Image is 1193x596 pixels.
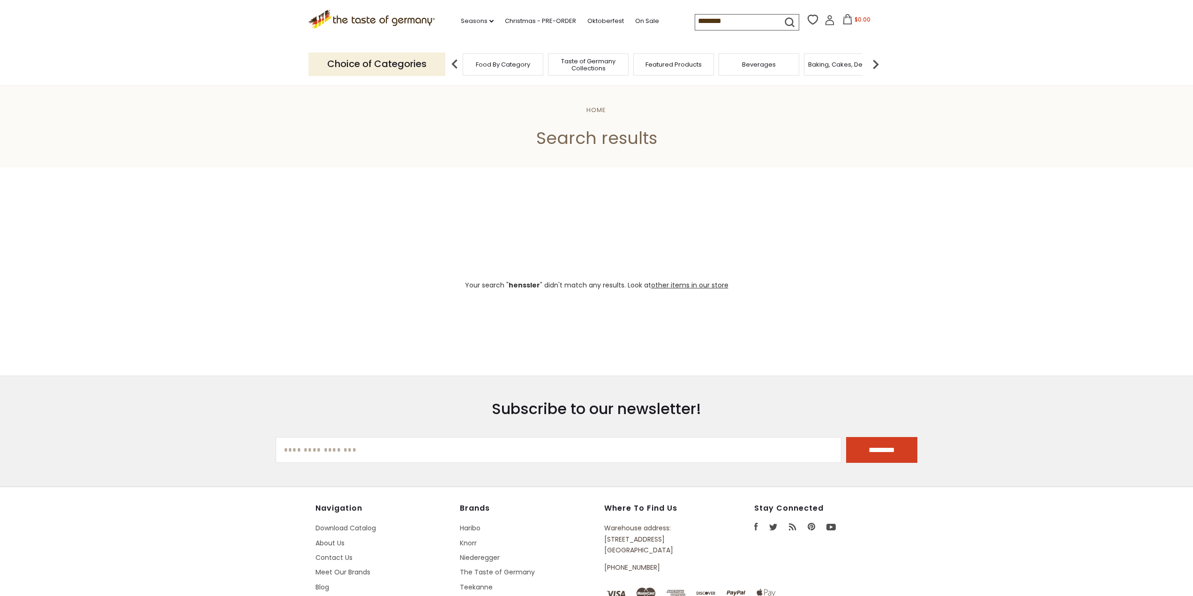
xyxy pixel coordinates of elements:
[461,16,494,26] a: Seasons
[855,15,870,23] span: $0.00
[742,61,776,68] a: Beverages
[651,280,728,290] a: other items in our store
[315,538,345,548] a: About Us
[754,504,878,513] h4: Stay Connected
[460,523,480,533] a: Haribo
[315,523,376,533] a: Download Catalog
[808,61,881,68] a: Baking, Cakes, Desserts
[509,280,540,290] b: henssler
[505,16,576,26] a: Christmas - PRE-ORDER
[460,567,535,577] a: The Taste of Germany
[315,504,450,513] h4: Navigation
[866,55,885,74] img: next arrow
[276,400,918,418] h3: Subscribe to our newsletter!
[587,16,624,26] a: Oktoberfest
[445,55,464,74] img: previous arrow
[29,128,1164,149] h1: Search results
[604,562,711,573] p: [PHONE_NUMBER]
[476,61,530,68] a: Food By Category
[308,53,445,75] p: Choice of Categories
[837,14,877,28] button: $0.00
[586,106,606,114] a: Home
[551,58,626,72] a: Taste of Germany Collections
[604,504,711,513] h4: Where to find us
[635,16,659,26] a: On Sale
[460,582,493,592] a: Teekanne
[465,280,728,290] span: Your search " " didn't match any results. Look at
[645,61,702,68] a: Featured Products
[315,567,370,577] a: Meet Our Brands
[604,523,711,556] p: Warehouse address: [STREET_ADDRESS] [GEOGRAPHIC_DATA]
[460,553,500,562] a: Niederegger
[460,538,477,548] a: Knorr
[315,582,329,592] a: Blog
[460,504,595,513] h4: Brands
[315,553,353,562] a: Contact Us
